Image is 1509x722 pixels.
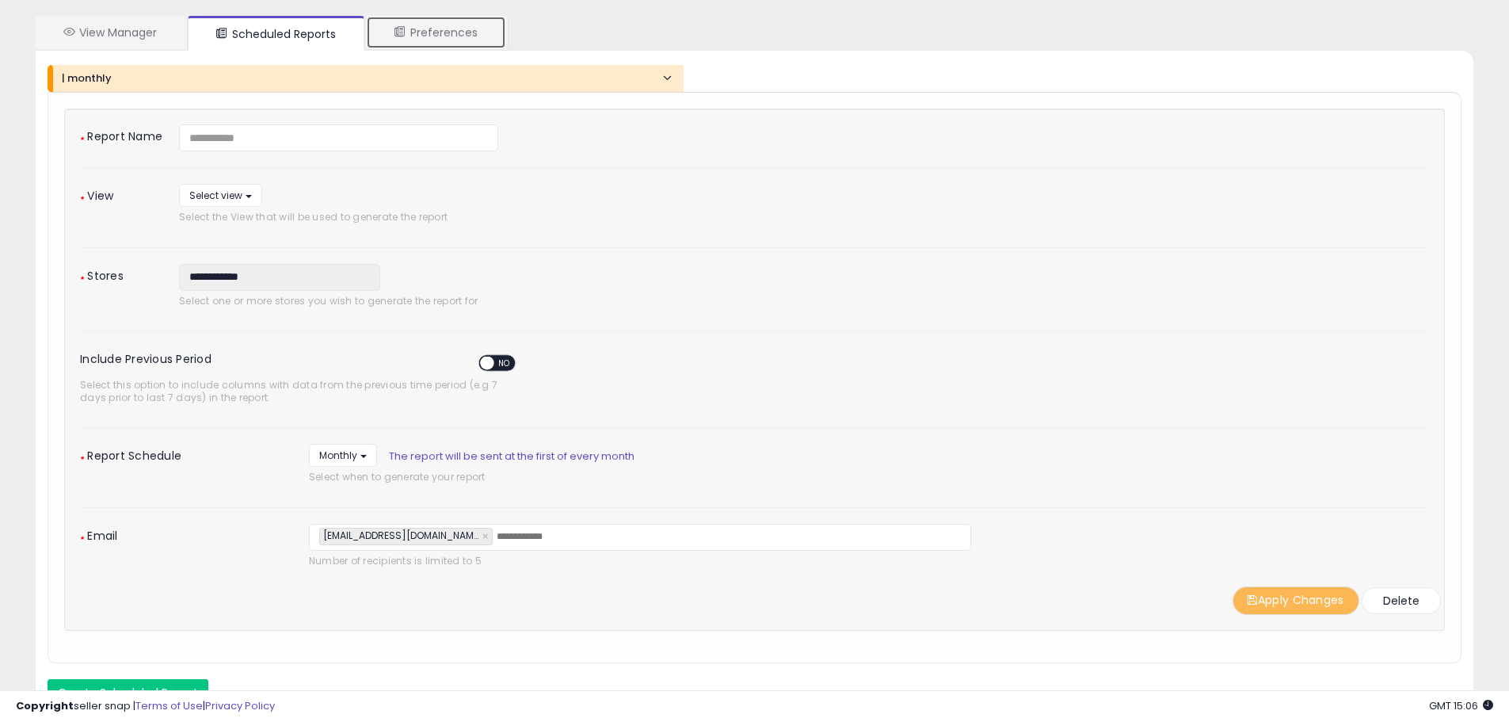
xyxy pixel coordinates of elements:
[80,347,530,375] label: Include Previous Period
[189,189,242,202] span: Select view
[309,444,377,467] button: Monthly
[80,135,85,142] span: ★
[1362,587,1441,614] button: Delete
[16,698,74,713] strong: Copyright
[216,28,227,39] i: Scheduled Reports
[179,295,830,307] span: Select one or more stores you wish to generate the report for
[80,454,85,461] span: ★
[319,449,357,462] span: Monthly
[493,357,516,370] span: NO
[309,555,972,567] span: Number of recipients is limited to 5
[68,264,167,281] label: Stores
[1233,586,1359,614] button: Apply Changes
[309,471,1429,483] span: Select when to generate your report
[80,534,85,541] span: ★
[179,211,956,223] span: Select the View that will be used to generate the report
[366,16,506,49] a: Preferences
[135,698,203,713] a: Terms of Use
[16,699,275,714] div: seller snap | |
[68,124,167,141] label: Report Name
[68,444,297,460] label: Report Schedule
[36,16,185,49] a: View Manager
[63,26,74,37] i: View Manager
[320,529,478,542] span: [EMAIL_ADDRESS][DOMAIN_NAME]
[377,444,1310,464] span: The report will be sent at the first of every month
[179,184,262,207] button: Select view
[80,194,85,201] span: ★
[80,274,85,281] span: ★
[188,16,364,51] a: Scheduled Reports
[62,73,672,84] h4: | monthly
[394,26,406,37] i: User Preferences
[80,379,514,403] span: Select this option to include columns with data from the previous time period (e.g 7 days prior t...
[205,698,275,713] a: Privacy Policy
[68,184,167,201] label: View
[1429,698,1493,713] span: 2025-08-11 15:06 GMT
[48,679,208,706] button: Create Scheduled Report
[68,524,297,541] label: Email
[482,529,492,544] a: ×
